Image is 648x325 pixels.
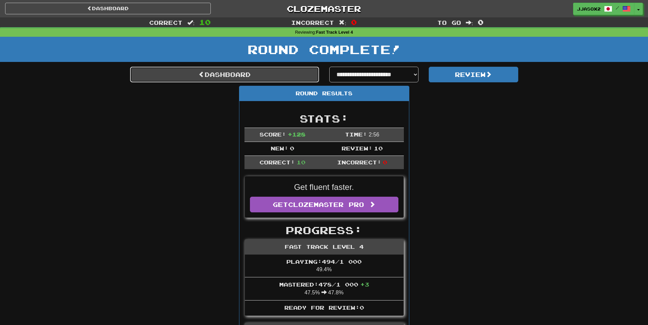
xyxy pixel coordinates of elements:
[337,159,381,165] span: Incorrect:
[284,304,364,311] span: Ready for Review: 0
[291,19,334,26] span: Incorrect
[221,3,427,15] a: Clozemaster
[351,18,357,26] span: 0
[429,67,518,82] button: Review
[369,132,379,137] span: 2 : 56
[245,277,404,300] li: 47.5% 47.8%
[437,19,461,26] span: To go
[149,19,183,26] span: Correct
[577,6,601,12] span: Jjasox2
[316,30,353,35] strong: Fast Track Level 4
[383,159,387,165] span: 0
[239,86,409,101] div: Round Results
[244,225,404,236] h2: Progress:
[478,18,484,26] span: 0
[245,240,404,255] div: Fast Track Level 4
[130,67,319,82] a: Dashboard
[5,3,211,14] a: Dashboard
[573,3,634,15] a: Jjasox2 /
[286,258,362,265] span: Playing: 494 / 1 000
[466,20,473,26] span: :
[616,5,619,10] span: /
[288,131,305,137] span: + 128
[199,18,211,26] span: 10
[187,20,195,26] span: :
[245,255,404,278] li: 49.4%
[339,20,346,26] span: :
[297,159,305,165] span: 10
[250,181,398,193] p: Get fluent faster.
[342,145,373,151] span: Review:
[259,159,295,165] span: Correct:
[2,43,646,56] h1: Round Complete!
[288,201,364,208] span: Clozemaster Pro
[360,281,369,288] span: + 3
[279,281,369,288] span: Mastered: 478 / 1 000
[259,131,286,137] span: Score:
[271,145,288,151] span: New:
[345,131,367,137] span: Time:
[244,113,404,124] h2: Stats:
[290,145,294,151] span: 0
[250,197,398,212] a: GetClozemaster Pro
[374,145,383,151] span: 10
